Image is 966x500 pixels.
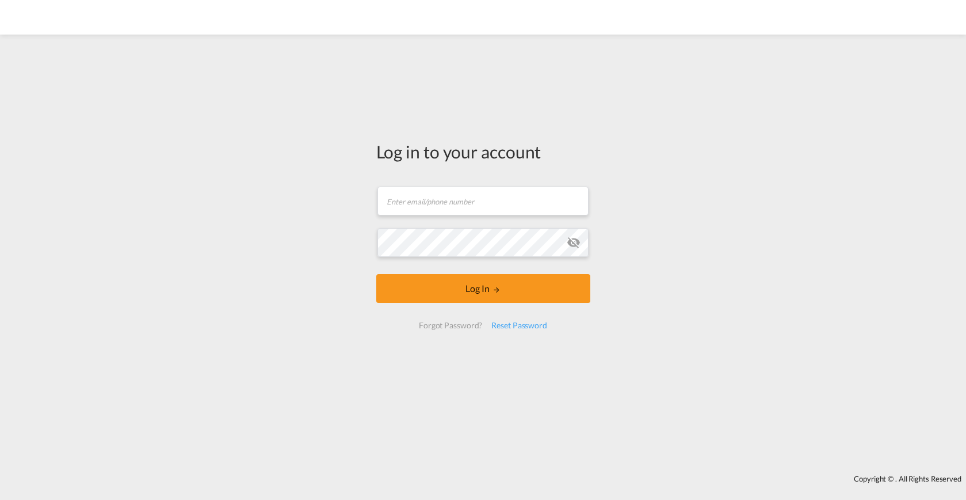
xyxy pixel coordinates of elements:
[487,315,552,336] div: Reset Password
[414,315,487,336] div: Forgot Password?
[376,274,590,303] button: LOGIN
[377,187,589,215] input: Enter email/phone number
[567,236,581,249] md-icon: icon-eye-off
[376,139,590,164] div: Log in to your account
